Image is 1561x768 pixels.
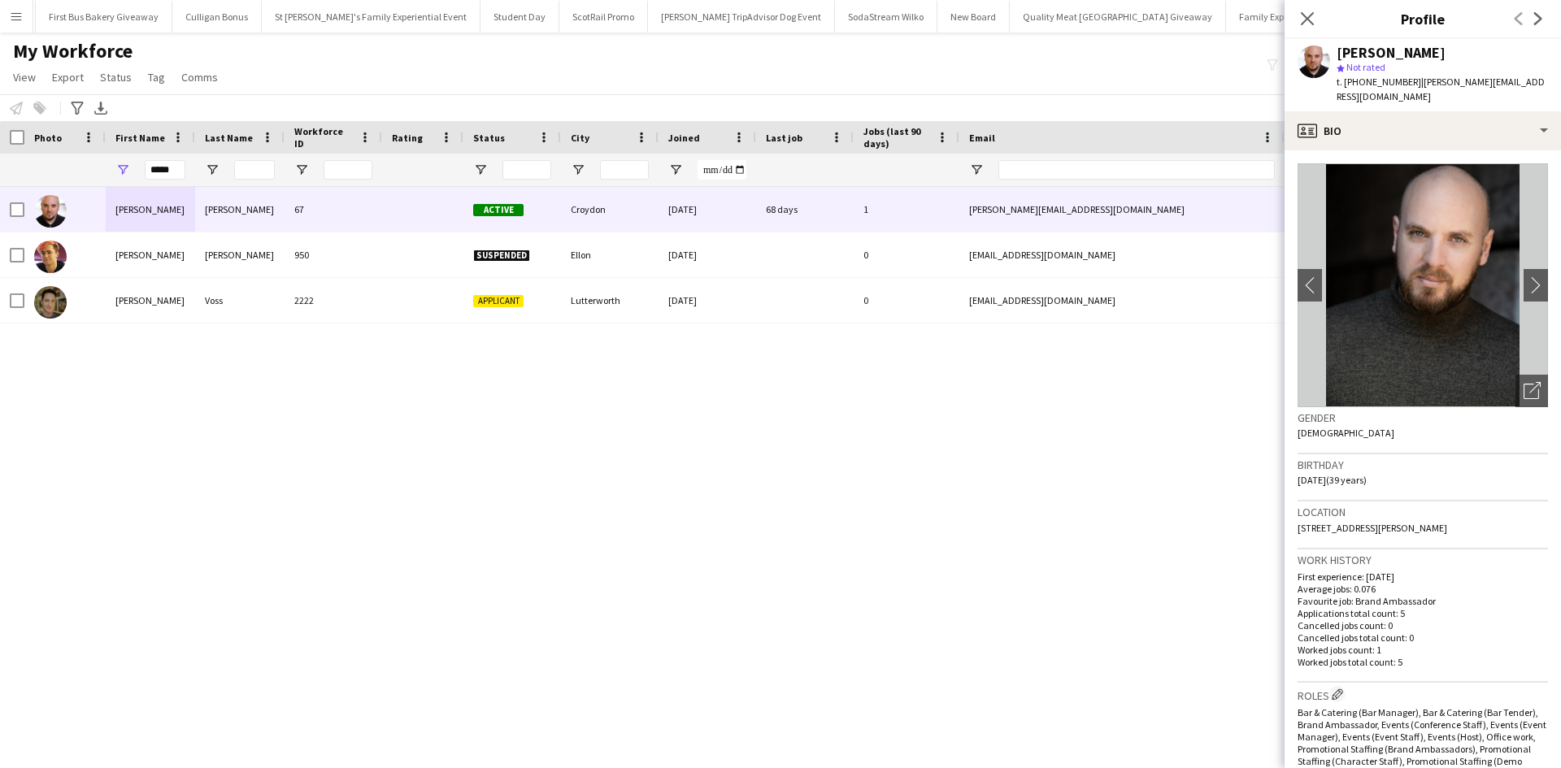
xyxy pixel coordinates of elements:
button: Culligan Bonus [172,1,262,33]
button: Open Filter Menu [294,163,309,177]
span: View [13,70,36,85]
button: Student Day [480,1,559,33]
span: Last Name [205,132,253,144]
h3: Location [1298,505,1548,519]
p: Favourite job: Brand Ambassador [1298,595,1548,607]
p: Average jobs: 0.076 [1298,583,1548,595]
button: Family Experiential Event [1226,1,1358,33]
span: Photo [34,132,62,144]
input: Last Name Filter Input [234,160,275,180]
p: Cancelled jobs total count: 0 [1298,631,1548,644]
div: Voss [195,278,285,323]
div: [DATE] [659,278,756,323]
span: [DEMOGRAPHIC_DATA] [1298,427,1394,439]
div: [PERSON_NAME] [195,187,285,232]
app-action-btn: Advanced filters [67,98,87,118]
h3: Birthday [1298,458,1548,472]
span: Jobs (last 90 days) [863,125,930,150]
p: First experience: [DATE] [1298,571,1548,583]
span: Export [52,70,84,85]
div: [PERSON_NAME] [1337,46,1446,60]
p: Worked jobs count: 1 [1298,644,1548,656]
div: [EMAIL_ADDRESS][DOMAIN_NAME] [959,232,1285,277]
h3: Profile [1285,8,1561,29]
span: Not rated [1346,61,1385,73]
span: Status [100,70,132,85]
span: Joined [668,132,700,144]
input: City Filter Input [600,160,649,180]
button: New Board [937,1,1010,33]
button: Quality Meat [GEOGRAPHIC_DATA] Giveaway [1010,1,1226,33]
div: Lutterworth [561,278,659,323]
a: Comms [175,67,224,88]
span: Rating [392,132,423,144]
div: 67 [285,187,382,232]
button: Open Filter Menu [969,163,984,177]
div: 68 days [756,187,854,232]
div: [DATE] [659,232,756,277]
p: Applications total count: 5 [1298,607,1548,619]
div: [DATE] [659,187,756,232]
span: Email [969,132,995,144]
a: Tag [141,67,172,88]
button: Open Filter Menu [115,163,130,177]
div: 1 [854,187,959,232]
button: Open Filter Menu [473,163,488,177]
span: [STREET_ADDRESS][PERSON_NAME] [1298,522,1447,534]
p: Cancelled jobs count: 0 [1298,619,1548,631]
button: Open Filter Menu [205,163,220,177]
button: [PERSON_NAME] TripAdvisor Dog Event [648,1,835,33]
img: Steven Fyfe [34,241,67,273]
span: City [571,132,589,144]
button: ScotRail Promo [559,1,648,33]
a: View [7,67,42,88]
div: Bio [1285,111,1561,150]
div: Open photos pop-in [1515,375,1548,407]
button: Open Filter Menu [668,163,683,177]
div: Croydon [561,187,659,232]
a: Export [46,67,90,88]
span: Workforce ID [294,125,353,150]
span: t. [PHONE_NUMBER] [1337,76,1421,88]
span: Applicant [473,295,524,307]
div: 0 [854,278,959,323]
span: Comms [181,70,218,85]
input: First Name Filter Input [145,160,185,180]
span: Tag [148,70,165,85]
span: [DATE] (39 years) [1298,474,1367,486]
img: Crew avatar or photo [1298,163,1548,407]
h3: Work history [1298,553,1548,567]
div: 950 [285,232,382,277]
div: [PERSON_NAME][EMAIL_ADDRESS][DOMAIN_NAME] [959,187,1285,232]
img: Steve GRIFFIN [34,195,67,228]
div: Ellon [561,232,659,277]
input: Status Filter Input [502,160,551,180]
span: | [PERSON_NAME][EMAIL_ADDRESS][DOMAIN_NAME] [1337,76,1545,102]
span: Status [473,132,505,144]
span: Active [473,204,524,216]
div: [EMAIL_ADDRESS][DOMAIN_NAME] [959,278,1285,323]
button: Open Filter Menu [571,163,585,177]
img: Steven Voss [34,286,67,319]
div: [PERSON_NAME] [106,232,195,277]
div: [PERSON_NAME] [195,232,285,277]
div: [PERSON_NAME] [106,187,195,232]
button: St [PERSON_NAME]'s Family Experiential Event [262,1,480,33]
span: Last job [766,132,802,144]
button: First Bus Bakery Giveaway [36,1,172,33]
input: Joined Filter Input [698,160,746,180]
input: Email Filter Input [998,160,1275,180]
app-action-btn: Export XLSX [91,98,111,118]
div: [PERSON_NAME] [106,278,195,323]
p: Worked jobs total count: 5 [1298,656,1548,668]
div: 0 [854,232,959,277]
h3: Gender [1298,410,1548,425]
a: Status [93,67,138,88]
span: First Name [115,132,165,144]
input: Workforce ID Filter Input [324,160,372,180]
span: Suspended [473,249,530,262]
span: My Workforce [13,39,133,63]
button: SodaStream Wilko [835,1,937,33]
div: 2222 [285,278,382,323]
h3: Roles [1298,686,1548,703]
